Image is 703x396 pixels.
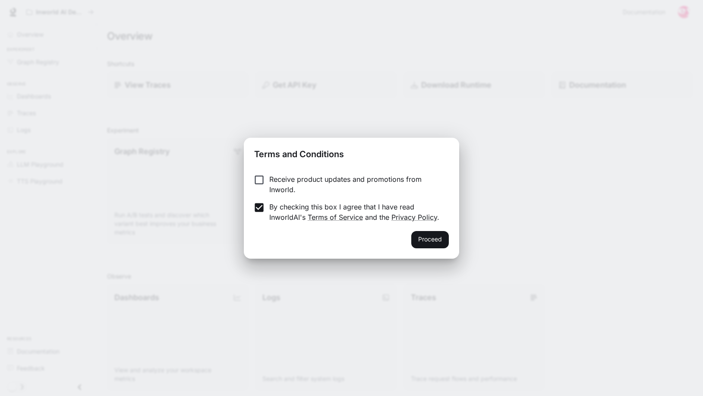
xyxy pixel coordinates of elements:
a: Privacy Policy [391,213,437,222]
a: Terms of Service [308,213,363,222]
p: By checking this box I agree that I have read InworldAI's and the . [269,202,442,222]
h2: Terms and Conditions [244,138,459,167]
p: Receive product updates and promotions from Inworld. [269,174,442,195]
button: Proceed [411,231,449,248]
